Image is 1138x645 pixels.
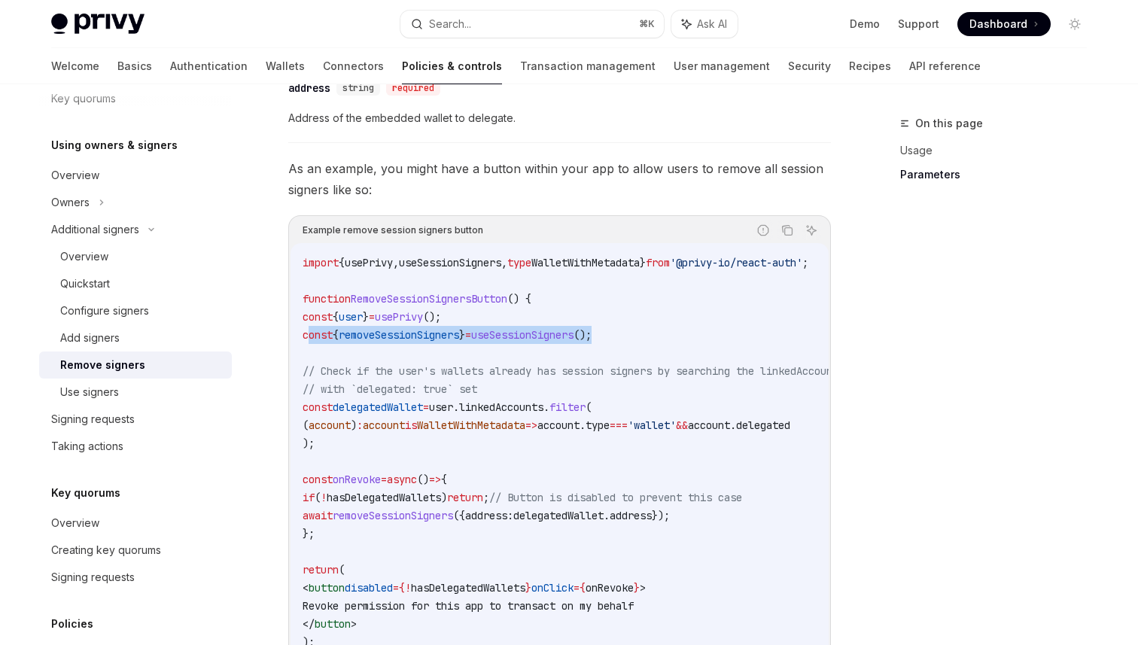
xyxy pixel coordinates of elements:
[399,581,405,595] span: {
[802,221,821,240] button: Ask AI
[288,158,831,200] span: As an example, you might have a button within your app to allow users to remove all session signe...
[447,491,483,504] span: return
[315,617,351,631] span: button
[51,437,123,455] div: Taking actions
[39,564,232,591] a: Signing requests
[381,473,387,486] span: =
[525,581,531,595] span: }
[375,310,423,324] span: usePrivy
[453,400,459,414] span: .
[303,400,333,414] span: const
[60,329,120,347] div: Add signers
[429,15,471,33] div: Search...
[753,221,773,240] button: Report incorrect code
[51,615,93,633] h5: Policies
[51,221,139,239] div: Additional signers
[405,581,411,595] span: !
[531,256,640,269] span: WalletWithMetadata
[909,48,981,84] a: API reference
[610,509,652,522] span: address
[423,310,441,324] span: ();
[39,537,232,564] a: Creating key quorums
[586,400,592,414] span: (
[900,163,1099,187] a: Parameters
[574,328,592,342] span: ();
[303,491,315,504] span: if
[580,418,586,432] span: .
[345,256,393,269] span: usePrivy
[333,509,453,522] span: removeSessionSigners
[303,310,333,324] span: const
[549,400,586,414] span: filter
[531,581,574,595] span: onClick
[453,509,465,522] span: ({
[402,48,502,84] a: Policies & controls
[674,48,770,84] a: User management
[671,11,738,38] button: Ask AI
[604,509,610,522] span: .
[399,256,501,269] span: useSessionSigners
[640,256,646,269] span: }
[51,541,161,559] div: Creating key quorums
[333,473,381,486] span: onRevoke
[39,379,232,406] a: Use signers
[634,581,640,595] span: }
[520,48,656,84] a: Transaction management
[459,328,465,342] span: }
[586,418,610,432] span: type
[39,162,232,189] a: Overview
[303,581,309,595] span: <
[303,563,339,577] span: return
[303,617,315,631] span: </
[51,48,99,84] a: Welcome
[507,292,531,306] span: () {
[417,418,525,432] span: WalletWithMetadata
[60,275,110,293] div: Quickstart
[957,12,1051,36] a: Dashboard
[900,138,1099,163] a: Usage
[628,418,676,432] span: 'wallet'
[400,11,664,38] button: Search...⌘K
[676,418,688,432] span: &&
[39,270,232,297] a: Quickstart
[1063,12,1087,36] button: Toggle dark mode
[303,473,333,486] span: const
[640,581,646,595] span: >
[51,14,145,35] img: light logo
[288,81,330,96] div: address
[303,256,339,269] span: import
[39,297,232,324] a: Configure signers
[405,418,417,432] span: is
[363,418,405,432] span: account
[777,221,797,240] button: Copy the contents from the code block
[321,491,327,504] span: !
[309,581,345,595] span: button
[303,437,315,450] span: );
[429,473,441,486] span: =>
[363,310,369,324] span: }
[580,581,586,595] span: {
[507,256,531,269] span: type
[471,328,574,342] span: useSessionSigners
[423,400,429,414] span: =
[303,527,315,540] span: };
[736,418,790,432] span: delegated
[51,166,99,184] div: Overview
[537,418,580,432] span: account
[60,383,119,401] div: Use signers
[303,418,309,432] span: (
[303,328,333,342] span: const
[303,221,483,240] div: Example remove session signers button
[386,81,440,96] div: required
[39,351,232,379] a: Remove signers
[483,491,489,504] span: ;
[333,400,423,414] span: delegatedWallet
[849,48,891,84] a: Recipes
[915,114,983,132] span: On this page
[489,491,742,504] span: // Button is disabled to prevent this case
[339,256,345,269] span: {
[339,328,459,342] span: removeSessionSigners
[323,48,384,84] a: Connectors
[351,617,357,631] span: >
[441,473,447,486] span: {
